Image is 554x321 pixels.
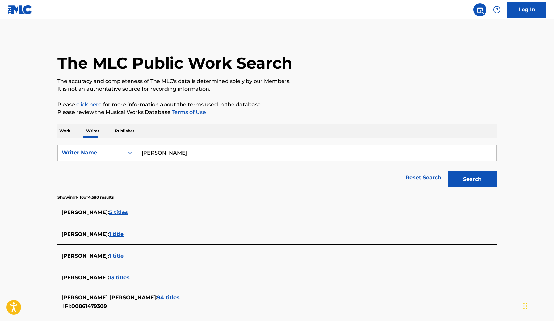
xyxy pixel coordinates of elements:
span: 13 titles [109,275,130,281]
span: [PERSON_NAME] [PERSON_NAME] : [61,294,157,301]
div: Writer Name [62,149,120,157]
span: [PERSON_NAME] : [61,209,109,215]
p: It is not an authoritative source for recording information. [57,85,497,93]
span: [PERSON_NAME] : [61,253,109,259]
button: Search [448,171,497,187]
p: Publisher [113,124,136,138]
p: The accuracy and completeness of The MLC's data is determined solely by our Members. [57,77,497,85]
img: search [476,6,484,14]
img: help [493,6,501,14]
a: Public Search [473,3,486,16]
span: 00861479309 [71,303,107,309]
a: Log In [507,2,546,18]
h1: The MLC Public Work Search [57,53,292,73]
iframe: Chat Widget [522,290,554,321]
span: IPI: [63,303,71,309]
span: 1 title [109,253,124,259]
p: Showing 1 - 10 of 4,580 results [57,194,114,200]
p: Please review the Musical Works Database [57,109,497,116]
span: [PERSON_NAME] : [61,231,109,237]
a: click here [76,101,102,108]
span: 5 titles [109,209,128,215]
p: Please for more information about the terms used in the database. [57,101,497,109]
p: Work [57,124,72,138]
span: 94 titles [157,294,180,301]
span: 1 title [109,231,124,237]
div: Drag [523,296,527,316]
span: [PERSON_NAME] : [61,275,109,281]
div: Help [490,3,503,16]
a: Terms of Use [170,109,206,115]
p: Writer [84,124,101,138]
img: MLC Logo [8,5,33,14]
a: Reset Search [402,171,445,185]
form: Search Form [57,145,497,191]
